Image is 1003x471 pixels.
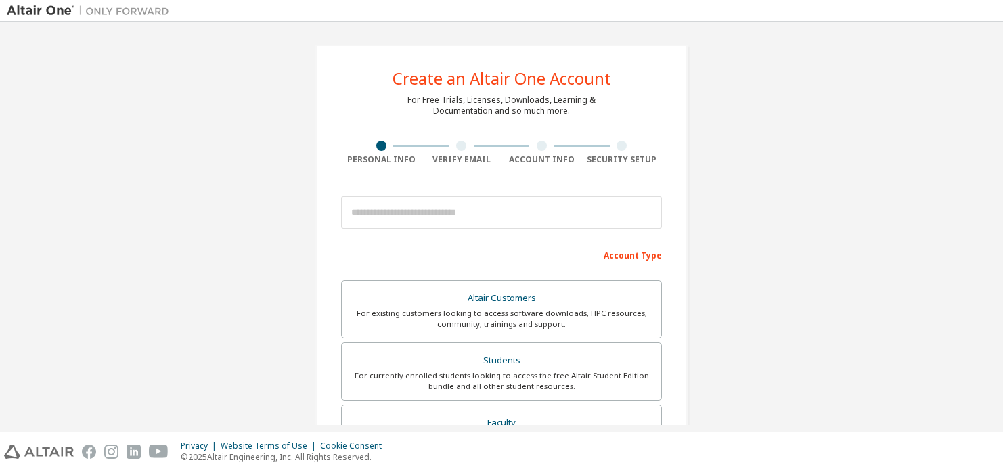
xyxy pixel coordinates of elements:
[4,445,74,459] img: altair_logo.svg
[341,154,422,165] div: Personal Info
[350,370,653,392] div: For currently enrolled students looking to access the free Altair Student Edition bundle and all ...
[422,154,502,165] div: Verify Email
[350,308,653,330] div: For existing customers looking to access software downloads, HPC resources, community, trainings ...
[104,445,118,459] img: instagram.svg
[82,445,96,459] img: facebook.svg
[181,451,390,463] p: © 2025 Altair Engineering, Inc. All Rights Reserved.
[341,244,662,265] div: Account Type
[181,441,221,451] div: Privacy
[350,413,653,432] div: Faculty
[582,154,663,165] div: Security Setup
[149,445,169,459] img: youtube.svg
[501,154,582,165] div: Account Info
[407,95,596,116] div: For Free Trials, Licenses, Downloads, Learning & Documentation and so much more.
[127,445,141,459] img: linkedin.svg
[7,4,176,18] img: Altair One
[320,441,390,451] div: Cookie Consent
[350,289,653,308] div: Altair Customers
[393,70,611,87] div: Create an Altair One Account
[221,441,320,451] div: Website Terms of Use
[350,351,653,370] div: Students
